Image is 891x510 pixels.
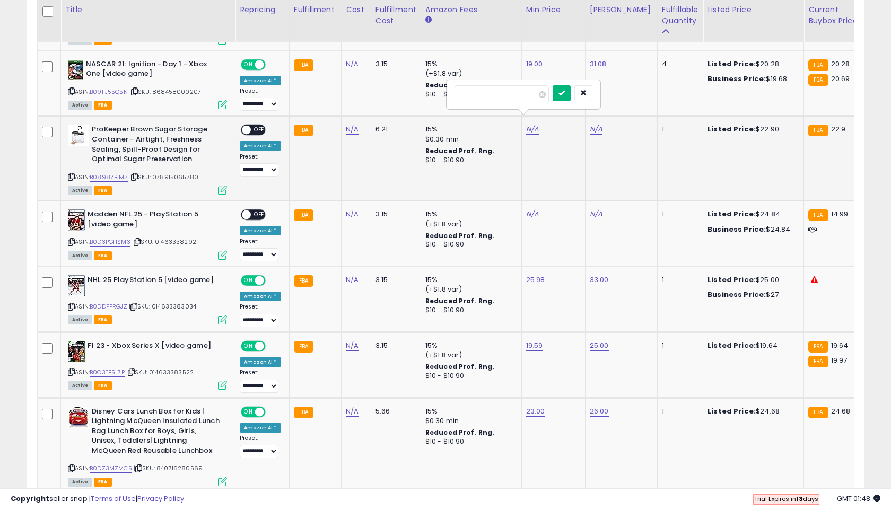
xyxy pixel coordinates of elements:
[662,275,695,285] div: 1
[68,341,227,389] div: ASIN:
[662,59,695,69] div: 4
[90,368,125,377] a: B0C3TB5L7P
[126,368,194,376] span: | SKU: 014633383522
[68,315,92,324] span: All listings currently available for purchase on Amazon
[92,407,221,459] b: Disney Cars Lunch Box for Kids | Lightning McQueen Insulated Lunch Bag Lunch Box for Boys, Girls,...
[264,276,281,285] span: OFF
[68,381,92,390] span: All listings currently available for purchase on Amazon
[425,135,513,144] div: $0.30 min
[240,292,281,301] div: Amazon AI *
[86,59,215,82] b: NASCAR 21: Ignition - Day 1 - Xbox One [video game]
[68,209,227,259] div: ASIN:
[294,209,313,221] small: FBA
[707,74,766,84] b: Business Price:
[590,124,602,135] a: N/A
[425,69,513,78] div: (+$1.8 var)
[68,275,85,296] img: 51x6MtAjRLL._SL40_.jpg
[294,125,313,136] small: FBA
[240,141,281,151] div: Amazon AI *
[425,350,513,360] div: (+$1.8 var)
[294,59,313,71] small: FBA
[375,4,416,27] div: Fulfillment Cost
[129,302,196,311] span: | SKU: 014633383034
[132,238,198,246] span: | SKU: 014633382921
[251,126,268,135] span: OFF
[11,494,184,504] div: seller snap | |
[707,341,796,350] div: $19.64
[526,4,581,15] div: Min Price
[240,303,281,327] div: Preset:
[375,407,413,416] div: 5.66
[808,341,828,353] small: FBA
[425,209,513,219] div: 15%
[831,355,848,365] span: 19.97
[264,341,281,350] span: OFF
[707,406,756,416] b: Listed Price:
[425,15,432,25] small: Amazon Fees.
[425,146,495,155] b: Reduced Prof. Rng.
[88,209,216,232] b: Madden NFL 25 - PlayStation 5 [video game]
[242,341,255,350] span: ON
[68,275,227,323] div: ASIN:
[808,356,828,367] small: FBA
[425,341,513,350] div: 15%
[831,124,846,134] span: 22.9
[707,74,796,84] div: $19.68
[68,341,85,362] img: 51CAnj4s9lL._SL40_.jpg
[88,275,216,288] b: NHL 25 PlayStation 5 [video game]
[129,173,198,181] span: | SKU: 078915065780
[425,362,495,371] b: Reduced Prof. Rng.
[808,59,828,71] small: FBA
[90,238,130,247] a: B0D3PGHSM3
[94,381,112,390] span: FBA
[240,435,281,459] div: Preset:
[94,478,112,487] span: FBA
[707,4,799,15] div: Listed Price
[707,224,766,234] b: Business Price:
[240,238,281,262] div: Preset:
[294,341,313,353] small: FBA
[68,125,227,194] div: ASIN:
[425,156,513,165] div: $10 - $10.90
[590,209,602,219] a: N/A
[707,340,756,350] b: Listed Price:
[808,4,863,27] div: Current Buybox Price
[425,416,513,426] div: $0.30 min
[251,210,268,219] span: OFF
[129,87,201,96] span: | SKU: 868458000207
[68,125,89,146] img: 31V8IsPpznS._SL40_.jpg
[662,4,698,27] div: Fulfillable Quantity
[831,406,851,416] span: 24.68
[264,407,281,416] span: OFF
[375,209,413,219] div: 3.15
[590,340,609,351] a: 25.00
[94,251,112,260] span: FBA
[346,124,359,135] a: N/A
[590,406,609,417] a: 26.00
[425,306,513,315] div: $10 - $10.90
[425,296,495,305] b: Reduced Prof. Rng.
[526,275,545,285] a: 25.98
[796,495,803,503] b: 13
[707,209,756,219] b: Listed Price:
[134,464,203,472] span: | SKU: 840716280569
[526,124,539,135] a: N/A
[808,209,828,221] small: FBA
[88,341,216,354] b: F1 23 - Xbox Series X [video game]
[68,186,92,195] span: All listings currently available for purchase on Amazon
[240,76,281,85] div: Amazon AI *
[240,153,281,177] div: Preset:
[707,124,756,134] b: Listed Price:
[90,464,132,473] a: B0DZ3MZMC5
[240,87,281,111] div: Preset:
[68,407,89,428] img: 511qxKD9J5L._SL40_.jpg
[425,81,495,90] b: Reduced Prof. Rng.
[425,59,513,69] div: 15%
[662,407,695,416] div: 1
[590,275,609,285] a: 33.00
[65,4,231,15] div: Title
[707,59,756,69] b: Listed Price:
[526,209,539,219] a: N/A
[375,125,413,134] div: 6.21
[707,407,796,416] div: $24.68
